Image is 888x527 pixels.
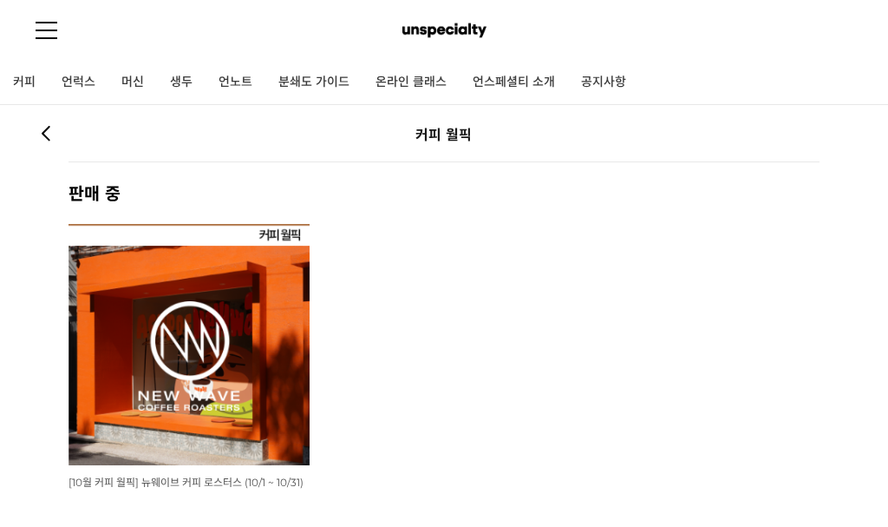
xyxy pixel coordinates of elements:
[460,61,568,104] a: 언스페셜티 소개
[125,123,764,144] h2: 커피 월픽
[568,61,639,104] a: 공지사항
[157,61,206,104] a: 생두
[206,61,265,104] a: 언노트
[69,180,820,205] h2: 판매 중
[265,61,362,104] a: 분쇄도 가이드
[69,224,310,465] img: [10월 커피 월픽] 뉴웨이브 커피 로스터스 (10/1 ~ 10/31)
[49,61,108,104] a: 언럭스
[36,123,56,145] a: 뒤로가기
[362,61,460,104] a: 온라인 클래스
[108,61,157,104] a: 머신
[69,475,304,489] a: [10월 커피 월픽] 뉴웨이브 커피 로스터스 (10/1 ~ 10/31)
[402,17,486,43] img: 언스페셜티 몰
